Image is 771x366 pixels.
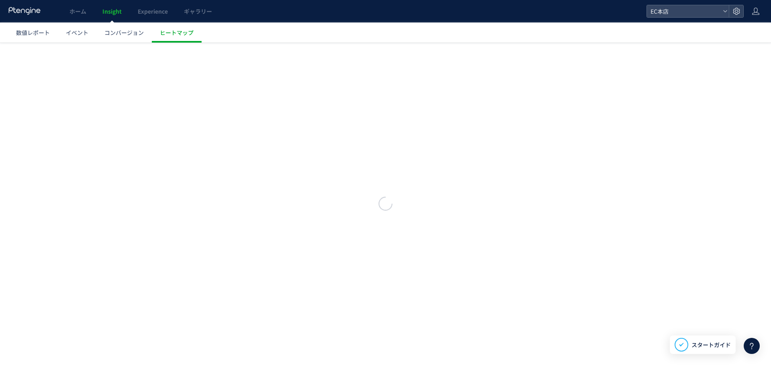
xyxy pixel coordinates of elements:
span: Experience [138,7,168,15]
span: コンバージョン [104,29,144,37]
span: イベント [66,29,88,37]
span: ヒートマップ [160,29,194,37]
span: 数値レポート [16,29,50,37]
span: EC本店 [648,5,720,17]
span: ホーム [69,7,86,15]
span: ギャラリー [184,7,212,15]
span: スタートガイド [691,341,731,349]
span: Insight [102,7,122,15]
